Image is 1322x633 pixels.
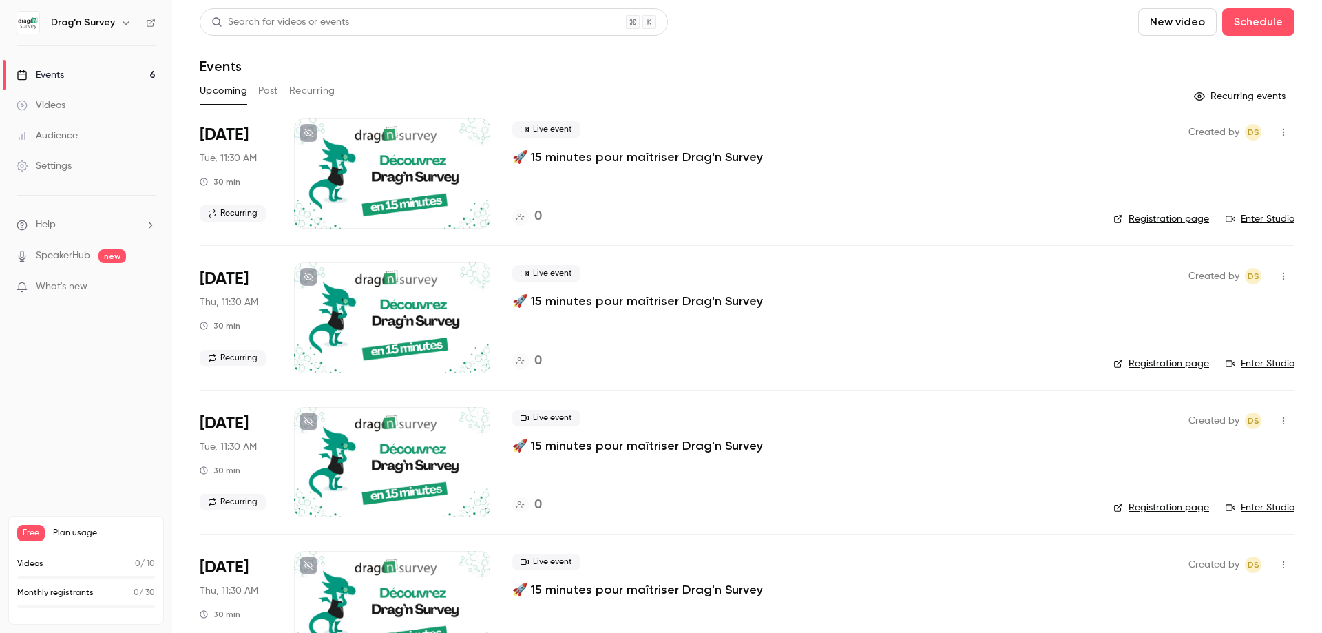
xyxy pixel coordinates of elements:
[1248,557,1259,573] span: DS
[200,609,240,620] div: 30 min
[1188,557,1239,573] span: Created by
[98,249,126,263] span: new
[17,98,65,112] div: Videos
[211,15,349,30] div: Search for videos or events
[1226,212,1294,226] a: Enter Studio
[53,528,155,539] span: Plan usage
[200,407,272,517] div: Sep 9 Tue, 11:30 AM (Europe/Paris)
[1248,268,1259,284] span: DS
[1226,357,1294,371] a: Enter Studio
[534,207,542,226] h4: 0
[200,494,266,510] span: Recurring
[200,262,272,373] div: Sep 4 Thu, 11:30 AM (Europe/Paris)
[17,525,45,541] span: Free
[134,589,139,597] span: 0
[200,152,257,165] span: Tue, 11:30 AM
[1113,212,1209,226] a: Registration page
[200,440,257,454] span: Tue, 11:30 AM
[36,218,56,232] span: Help
[135,558,155,570] p: / 10
[200,350,266,366] span: Recurring
[200,118,272,229] div: Sep 2 Tue, 11:30 AM (Europe/Paris)
[200,58,242,74] h1: Events
[139,281,156,293] iframe: Noticeable Trigger
[512,293,763,309] a: 🚀 15 minutes pour maîtriser Drag'n Survey
[200,413,249,435] span: [DATE]
[200,124,249,146] span: [DATE]
[51,16,115,30] h6: Drag'n Survey
[36,280,87,294] span: What's new
[1113,357,1209,371] a: Registration page
[200,584,258,598] span: Thu, 11:30 AM
[134,587,155,599] p: / 30
[512,121,580,138] span: Live event
[534,352,542,371] h4: 0
[17,129,78,143] div: Audience
[1245,557,1261,573] span: Drag'n Survey
[1222,8,1294,36] button: Schedule
[512,149,763,165] a: 🚀 15 minutes pour maîtriser Drag'n Survey
[289,80,335,102] button: Recurring
[534,496,542,515] h4: 0
[1245,124,1261,141] span: Drag'n Survey
[258,80,278,102] button: Past
[17,558,43,570] p: Videos
[512,581,763,598] a: 🚀 15 minutes pour maîtriser Drag'n Survey
[512,410,580,426] span: Live event
[17,587,94,599] p: Monthly registrants
[1248,413,1259,429] span: DS
[17,12,39,34] img: Drag'n Survey
[1188,85,1294,107] button: Recurring events
[135,560,140,568] span: 0
[200,205,266,222] span: Recurring
[1226,501,1294,515] a: Enter Studio
[200,268,249,290] span: [DATE]
[512,554,580,570] span: Live event
[200,80,247,102] button: Upcoming
[1245,413,1261,429] span: Drag'n Survey
[200,320,240,331] div: 30 min
[1138,8,1217,36] button: New video
[200,176,240,187] div: 30 min
[17,68,64,82] div: Events
[1245,268,1261,284] span: Drag'n Survey
[1188,268,1239,284] span: Created by
[1188,413,1239,429] span: Created by
[36,249,90,263] a: SpeakerHub
[200,465,240,476] div: 30 min
[17,159,72,173] div: Settings
[200,295,258,309] span: Thu, 11:30 AM
[1113,501,1209,515] a: Registration page
[512,207,542,226] a: 0
[512,496,542,515] a: 0
[512,352,542,371] a: 0
[200,557,249,579] span: [DATE]
[512,437,763,454] a: 🚀 15 minutes pour maîtriser Drag'n Survey
[1248,124,1259,141] span: DS
[512,265,580,282] span: Live event
[17,218,156,232] li: help-dropdown-opener
[1188,124,1239,141] span: Created by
